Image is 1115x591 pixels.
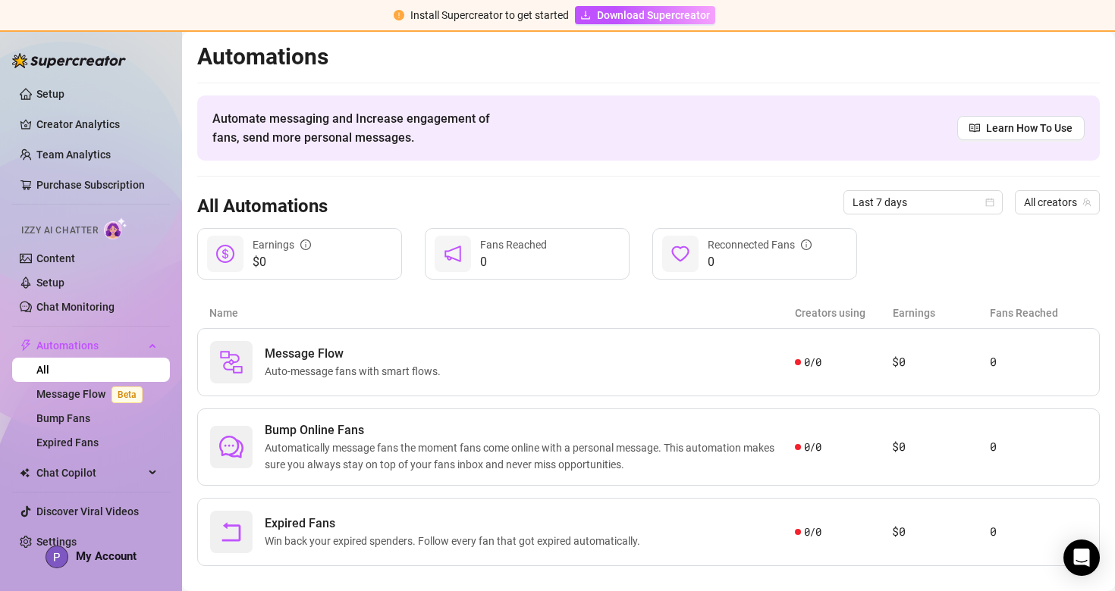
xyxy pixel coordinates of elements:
[197,195,328,219] h3: All Automations
[1063,539,1100,576] div: Open Intercom Messenger
[795,305,893,321] article: Creators using
[853,191,994,214] span: Last 7 days
[804,354,821,371] span: 0 / 0
[1082,198,1091,207] span: team
[893,305,991,321] article: Earnings
[410,9,569,21] span: Install Supercreator to get started
[36,179,145,191] a: Purchase Subscription
[36,461,144,485] span: Chat Copilot
[957,116,1085,140] a: Learn How To Use
[36,88,64,100] a: Setup
[892,353,989,371] article: $0
[36,412,90,424] a: Bump Fans
[46,546,68,568] img: ACg8ocKo1JK30kpnSQ5oZpfz2burzPLx8m7VsVBSKBvZsl6u6RgSwA=s96-c
[444,245,462,263] span: notification
[480,253,547,271] span: 0
[804,524,821,540] span: 0 / 0
[216,245,234,263] span: dollar
[36,505,139,518] a: Discover Viral Videos
[300,239,311,250] span: info-circle
[265,363,447,380] span: Auto-message fans with smart flows.
[575,6,715,24] a: Download Supercreator
[197,42,1100,71] h2: Automations
[990,353,1087,371] article: 0
[36,149,111,161] a: Team Analytics
[580,10,591,20] span: download
[708,236,812,253] div: Reconnected Fans
[986,120,1073,136] span: Learn How To Use
[597,7,710,23] span: Download Supercreator
[480,239,547,251] span: Fans Reached
[219,350,243,374] img: svg%3e
[36,364,49,376] a: All
[804,439,821,455] span: 0 / 0
[36,436,99,449] a: Expired Fans
[394,10,404,20] span: exclamation-circle
[20,467,30,478] img: Chat Copilot
[36,333,144,358] span: Automations
[985,198,994,207] span: calendar
[265,345,447,363] span: Message Flow
[36,536,77,548] a: Settings
[253,236,311,253] div: Earnings
[36,388,149,400] a: Message FlowBeta
[969,123,980,133] span: read
[219,520,243,544] span: rollback
[212,109,504,147] span: Automate messaging and Increase engagement of fans, send more personal messages.
[104,217,127,239] img: AI Chatter
[265,439,795,473] span: Automatically message fans the moment fans come online with a personal message. This automation m...
[892,438,989,456] article: $0
[801,239,812,250] span: info-circle
[111,386,143,403] span: Beta
[219,435,243,459] span: comment
[265,514,646,533] span: Expired Fans
[36,277,64,289] a: Setup
[990,523,1087,541] article: 0
[990,305,1088,321] article: Fans Reached
[1024,191,1091,214] span: All creators
[265,421,795,439] span: Bump Online Fans
[990,438,1087,456] article: 0
[20,339,32,352] span: thunderbolt
[36,252,75,264] a: Content
[265,533,646,549] span: Win back your expired spenders. Follow every fan that got expired automatically.
[253,253,311,271] span: $0
[708,253,812,271] span: 0
[36,112,158,136] a: Creator Analytics
[892,523,989,541] article: $0
[36,301,115,313] a: Chat Monitoring
[21,224,98,238] span: Izzy AI Chatter
[671,245,689,263] span: heart
[12,53,126,68] img: logo-BBDzfeDw.svg
[209,305,795,321] article: Name
[76,549,137,563] span: My Account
